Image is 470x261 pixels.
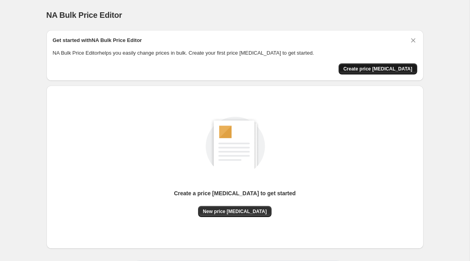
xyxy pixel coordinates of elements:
span: NA Bulk Price Editor [46,11,122,19]
p: NA Bulk Price Editor helps you easily change prices in bulk. Create your first price [MEDICAL_DAT... [53,49,417,57]
button: Dismiss card [409,36,417,44]
p: Create a price [MEDICAL_DATA] to get started [174,189,296,197]
button: Create price change job [339,63,417,74]
button: New price [MEDICAL_DATA] [198,206,272,217]
span: Create price [MEDICAL_DATA] [343,66,412,72]
h2: Get started with NA Bulk Price Editor [53,36,142,44]
span: New price [MEDICAL_DATA] [203,208,267,215]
